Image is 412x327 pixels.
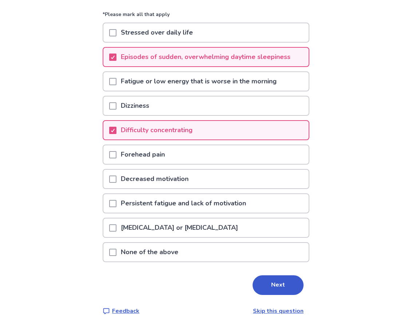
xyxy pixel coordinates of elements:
p: Difficulty concentrating [116,121,197,139]
p: *Please mark all that apply [103,11,309,23]
p: Dizziness [116,96,154,115]
p: Episodes of sudden, overwhelming daytime sleepiness [116,48,295,66]
p: [MEDICAL_DATA] or [MEDICAL_DATA] [116,218,242,237]
p: Fatigue or low energy that is worse in the morning [116,72,281,91]
p: Feedback [112,307,139,315]
p: Decreased motivation [116,170,193,188]
a: Skip this question [253,307,304,315]
p: None of the above [116,243,183,261]
button: Next [253,275,304,295]
p: Stressed over daily life [116,23,197,42]
p: Persistent fatigue and lack of motivation [116,194,250,213]
a: Feedback [103,307,139,315]
p: Forehead pain [116,145,169,164]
